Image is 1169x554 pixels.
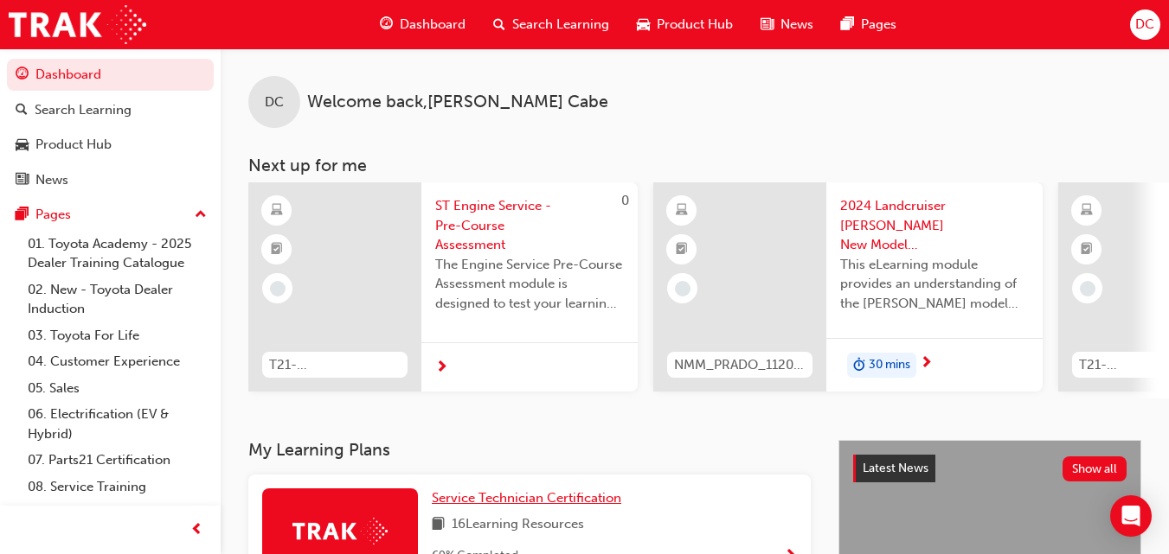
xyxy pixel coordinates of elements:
[841,14,854,35] span: pages-icon
[248,182,638,392] a: 0T21-STENS_PRE_EXAMST Engine Service - Pre-Course AssessmentThe Engine Service Pre-Course Assessm...
[221,156,1169,175] h3: Next up for me
[21,375,214,402] a: 05. Sales
[248,440,811,460] h3: My Learning Plans
[35,205,71,225] div: Pages
[780,15,813,35] span: News
[1110,495,1152,537] div: Open Intercom Messenger
[16,207,29,223] span: pages-icon
[674,355,806,375] span: NMM_PRADO_112024_MODULE_1
[676,239,688,261] span: booktick-icon
[827,7,910,42] a: pages-iconPages
[16,67,29,83] span: guage-icon
[479,7,623,42] a: search-iconSearch Learning
[853,354,865,377] span: duration-icon
[292,518,388,544] img: Trak
[7,55,214,199] button: DashboardSearch LearningProduct HubNews
[675,281,690,296] span: learningRecordVerb_NONE-icon
[35,170,68,190] div: News
[270,281,286,296] span: learningRecordVerb_NONE-icon
[7,164,214,196] a: News
[269,355,401,375] span: T21-STENS_PRE_EXAM
[853,455,1127,482] a: Latest NewsShow all
[1080,281,1095,296] span: learningRecordVerb_NONE-icon
[435,255,624,314] span: The Engine Service Pre-Course Assessment module is designed to test your learning and understandi...
[657,15,733,35] span: Product Hub
[307,92,608,112] span: Welcome back , [PERSON_NAME] Cabe
[380,14,393,35] span: guage-icon
[35,100,132,120] div: Search Learning
[7,199,214,231] button: Pages
[7,59,214,91] a: Dashboard
[16,173,29,188] span: news-icon
[747,7,827,42] a: news-iconNews
[840,196,1029,255] span: 2024 Landcruiser [PERSON_NAME] New Model Mechanisms - Model Outline 1
[512,15,609,35] span: Search Learning
[195,204,207,226] span: up-icon
[493,14,505,35] span: search-icon
[190,519,203,541] span: prev-icon
[21,277,214,322] a: 02. New - Toyota Dealer Induction
[21,500,214,526] a: 09. Technical Training
[21,474,214,500] a: 08. Service Training
[435,196,624,255] span: ST Engine Service - Pre-Course Assessment
[21,348,214,375] a: 04. Customer Experience
[366,7,479,42] a: guage-iconDashboard
[432,488,628,508] a: Service Technician Certification
[400,15,466,35] span: Dashboard
[16,137,29,153] span: car-icon
[863,461,928,475] span: Latest News
[861,15,896,35] span: Pages
[623,7,747,42] a: car-iconProduct Hub
[265,92,284,112] span: DC
[637,14,650,35] span: car-icon
[840,255,1029,314] span: This eLearning module provides an understanding of the [PERSON_NAME] model line-up and its Katash...
[920,356,933,372] span: next-icon
[1081,239,1093,261] span: booktick-icon
[435,360,448,376] span: next-icon
[21,322,214,349] a: 03. Toyota For Life
[432,514,445,536] span: book-icon
[35,135,112,155] div: Product Hub
[271,200,283,222] span: learningResourceType_ELEARNING-icon
[9,5,146,44] img: Trak
[1063,456,1127,481] button: Show all
[452,514,584,536] span: 16 Learning Resources
[653,182,1043,392] a: NMM_PRADO_112024_MODULE_12024 Landcruiser [PERSON_NAME] New Model Mechanisms - Model Outline 1Thi...
[21,401,214,447] a: 06. Electrification (EV & Hybrid)
[21,447,214,474] a: 07. Parts21 Certification
[621,193,629,208] span: 0
[1135,15,1154,35] span: DC
[1130,10,1160,40] button: DC
[21,231,214,277] a: 01. Toyota Academy - 2025 Dealer Training Catalogue
[676,200,688,222] span: learningResourceType_ELEARNING-icon
[432,490,621,506] span: Service Technician Certification
[7,94,214,126] a: Search Learning
[761,14,774,35] span: news-icon
[271,239,283,261] span: booktick-icon
[1081,200,1093,222] span: learningResourceType_ELEARNING-icon
[16,103,28,118] span: search-icon
[7,129,214,161] a: Product Hub
[869,355,910,375] span: 30 mins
